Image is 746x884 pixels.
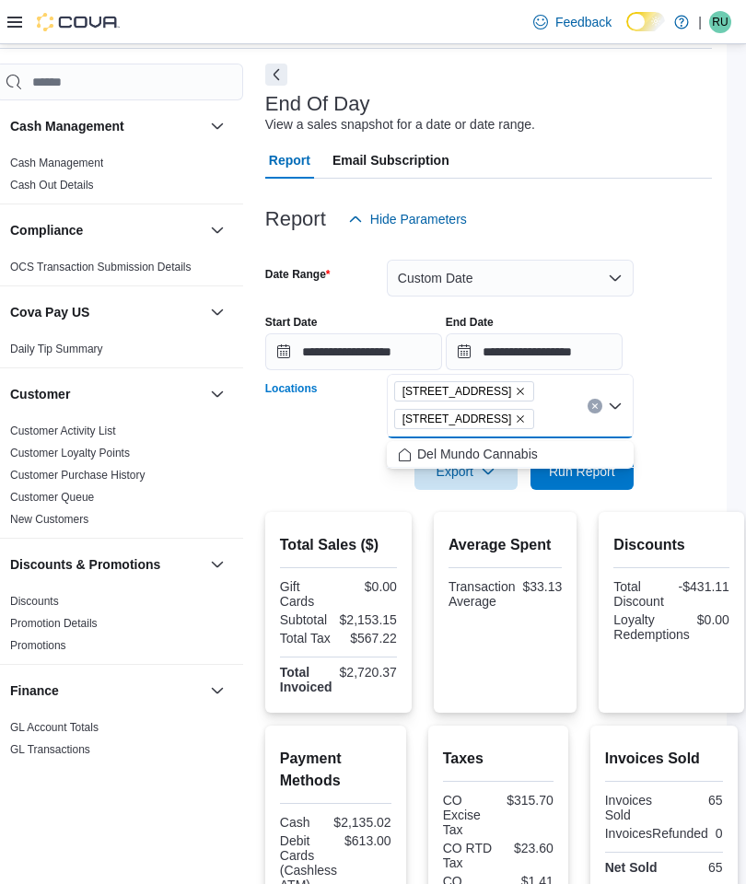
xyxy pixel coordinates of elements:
div: -$431.11 [675,579,729,594]
h2: Payment Methods [280,748,391,792]
div: $567.22 [342,631,397,646]
h3: Discounts & Promotions [10,555,160,574]
span: [STREET_ADDRESS] [402,410,512,428]
div: Choose from the following options [387,441,634,468]
h3: Cash Management [10,117,124,135]
input: Press the down key to open a popover containing a calendar. [265,333,442,370]
p: | [698,11,702,33]
button: Discounts & Promotions [10,555,203,574]
span: Dark Mode [626,31,627,32]
div: Ray Ubieta [709,11,731,33]
div: $33.13 [523,579,563,594]
div: $613.00 [344,833,391,848]
div: 65 [668,793,723,808]
h2: Discounts [613,534,729,556]
a: Discounts [10,595,59,608]
span: 2394 S Broadway [394,381,535,401]
strong: Total Invoiced [280,665,332,694]
div: Transaction Average [449,579,516,609]
button: Run Report [530,453,634,490]
button: Remove 6302 E Colfax Ave from selection in this group [515,413,526,425]
input: Dark Mode [626,12,665,31]
label: Locations [265,381,318,396]
a: OCS Transaction Submission Details [10,261,192,273]
span: Report [269,142,310,179]
div: $315.70 [502,793,554,808]
label: Start Date [265,315,318,330]
div: Total Discount [613,579,668,609]
div: $23.60 [502,841,554,855]
span: Hide Parameters [370,210,467,228]
a: Customer Loyalty Points [10,447,130,459]
button: Customer [206,383,228,405]
a: Promotion Details [10,617,98,630]
div: 65 [668,860,723,875]
div: InvoicesRefunded [605,826,708,841]
div: $0.00 [697,612,729,627]
a: Cash Management [10,157,103,169]
span: [STREET_ADDRESS] [402,382,512,401]
button: Hide Parameters [341,201,474,238]
div: Cash [280,815,327,830]
a: Feedback [526,4,619,41]
button: Compliance [206,219,228,241]
label: End Date [446,315,494,330]
a: Daily Tip Summary [10,343,103,355]
h2: Taxes [443,748,554,770]
span: Export [425,453,507,490]
a: Cash Out Details [10,179,94,192]
button: Compliance [10,221,203,239]
div: $2,720.37 [340,665,397,680]
h3: Finance [10,681,59,700]
span: Email Subscription [332,142,449,179]
button: Close list of options [608,399,623,413]
div: $2,135.02 [333,815,390,830]
div: CO RTD Tax [443,841,495,870]
div: $2,153.15 [340,612,397,627]
h3: Compliance [10,221,83,239]
div: CO Excise Tax [443,793,495,837]
a: New Customers [10,513,88,526]
strong: Net Sold [605,860,658,875]
a: Customer Purchase History [10,469,146,482]
div: Gift Cards [280,579,335,609]
span: Del Mundo Cannabis [417,445,538,463]
button: Export [414,453,518,490]
input: Press the down key to open a popover containing a calendar. [446,333,623,370]
span: Run Report [549,462,615,481]
a: Promotions [10,639,66,652]
h3: End Of Day [265,93,370,115]
h3: Cova Pay US [10,303,89,321]
span: Feedback [555,13,612,31]
button: Cova Pay US [10,303,203,321]
h3: Customer [10,385,70,403]
div: Loyalty Redemptions [613,612,690,642]
label: Date Range [265,267,331,282]
img: Cova [37,13,120,31]
div: $0.00 [342,579,397,594]
a: Customer Queue [10,491,94,504]
button: Cash Management [206,115,228,137]
span: RU [712,11,728,33]
span: 6302 E Colfax Ave [394,409,535,429]
button: Clear input [588,399,602,413]
button: Del Mundo Cannabis [387,441,634,468]
h2: Average Spent [449,534,562,556]
button: Custom Date [387,260,634,297]
button: Finance [10,681,203,700]
a: GL Account Totals [10,721,99,734]
a: Customer Activity List [10,425,116,437]
button: Finance [206,680,228,702]
button: Remove 2394 S Broadway from selection in this group [515,386,526,397]
button: Cova Pay US [206,301,228,323]
a: GL Transactions [10,743,90,756]
div: Total Tax [280,631,335,646]
button: Discounts & Promotions [206,553,228,576]
button: Customer [10,385,203,403]
div: Invoices Sold [605,793,660,822]
button: Cash Management [10,117,203,135]
button: Next [265,64,287,86]
div: Subtotal [280,612,332,627]
h3: Report [265,208,326,230]
div: View a sales snapshot for a date or date range. [265,115,535,134]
